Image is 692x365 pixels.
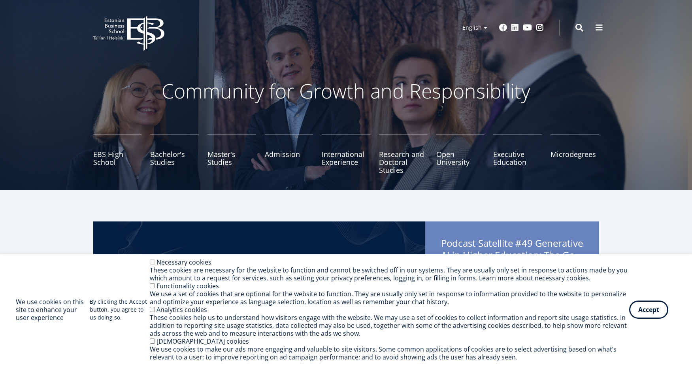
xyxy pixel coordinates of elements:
div: We use cookies to make our ads more engaging and valuable to site visitors. Some common applicati... [150,345,629,361]
a: Executive Education [493,134,542,174]
a: Facebook [499,24,507,32]
label: [DEMOGRAPHIC_DATA] cookies [157,337,249,346]
span: Podcast Satellite #49 Generative [441,237,583,263]
div: We use a set of cookies that are optional for the website to function. They are usually only set ... [150,290,629,306]
a: Microdegrees [551,134,599,174]
label: Necessary cookies [157,258,211,267]
span: AI in Higher Education: The Good, the Bad, and the Ugly [441,249,583,261]
div: These cookies are necessary for the website to function and cannot be switched off in our systems... [150,266,629,282]
a: EBS High School [93,134,142,174]
a: Instagram [536,24,544,32]
a: Master's Studies [207,134,256,174]
a: Bachelor's Studies [150,134,199,174]
button: Accept [629,301,668,319]
label: Functionality cookies [157,282,219,290]
a: Admission [265,134,313,174]
label: Analytics cookies [157,305,207,314]
a: Youtube [523,24,532,32]
p: Community for Growth and Responsibility [137,79,556,103]
a: Linkedin [511,24,519,32]
p: By clicking the Accept button, you agree to us doing so. [90,298,150,322]
a: Open University [436,134,485,174]
div: These cookies help us to understand how visitors engage with the website. We may use a set of coo... [150,314,629,337]
a: International Experience [322,134,370,174]
a: Research and Doctoral Studies [379,134,428,174]
h2: We use cookies on this site to enhance your user experience [16,298,90,322]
